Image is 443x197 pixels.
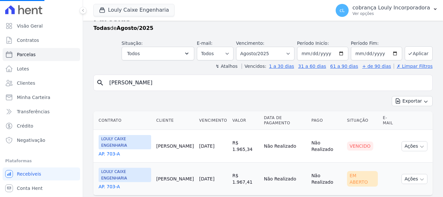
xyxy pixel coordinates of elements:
a: AP. 703-A [99,151,151,157]
span: LOULY CAIXE ENGENHARIA [99,168,151,182]
span: Minha Carteira [17,94,50,101]
span: Contratos [17,37,39,43]
td: Não Realizado [261,130,309,163]
a: 61 a 90 dias [330,64,358,69]
th: Cliente [154,111,197,130]
button: Ações [401,174,427,184]
span: Conta Hent [17,185,42,191]
label: Vencidos: [242,64,266,69]
a: [DATE] [199,143,214,149]
span: Recebíveis [17,171,41,177]
a: Transferências [3,105,80,118]
p: de [93,24,153,32]
span: Lotes [17,66,29,72]
a: Lotes [3,62,80,75]
a: Recebíveis [3,167,80,180]
th: Situação [344,111,380,130]
label: Vencimento: [236,41,264,46]
button: Aplicar [405,46,433,60]
td: Não Realizado [261,163,309,195]
th: E-mail [380,111,399,130]
td: [PERSON_NAME] [154,163,197,195]
span: Todos [127,50,140,57]
label: ↯ Atalhos [215,64,237,69]
span: Transferências [17,108,50,115]
th: Vencimento [197,111,230,130]
label: Período Inicío: [297,41,329,46]
input: Buscar por nome do lote ou do cliente [105,76,430,89]
td: [PERSON_NAME] [154,130,197,163]
a: + de 90 dias [362,64,391,69]
a: 1 a 30 dias [269,64,294,69]
a: Clientes [3,77,80,90]
span: Crédito [17,123,33,129]
td: Não Realizado [309,163,344,195]
a: [DATE] [199,176,214,181]
th: Pago [309,111,344,130]
th: Data de Pagamento [261,111,309,130]
a: ✗ Limpar Filtros [394,64,433,69]
a: Crédito [3,119,80,132]
strong: Agosto/2025 [117,25,153,31]
a: Minha Carteira [3,91,80,104]
button: Todos [122,47,194,60]
span: Negativação [17,137,45,143]
button: Exportar [392,96,433,106]
div: Em Aberto [347,171,378,187]
a: Parcelas [3,48,80,61]
label: Situação: [122,41,143,46]
button: Louly Caixe Engenharia [93,4,174,16]
a: Conta Hent [3,182,80,195]
span: LOULY CAIXE ENGENHARIA [99,135,151,149]
span: Clientes [17,80,35,86]
a: Visão Geral [3,19,80,32]
a: AP. 703-A [99,183,151,190]
td: Não Realizado [309,130,344,163]
strong: Todas [93,25,110,31]
span: cL [340,8,345,13]
label: Período Fim: [351,40,402,47]
a: 31 a 60 dias [298,64,326,69]
span: Parcelas [17,51,36,58]
p: cobrança Louly Incorporadora [353,5,430,11]
th: Valor [230,111,261,130]
th: Contrato [93,111,154,130]
p: Ver opções [353,11,430,16]
a: Negativação [3,134,80,147]
span: Visão Geral [17,23,43,29]
label: E-mail: [197,41,213,46]
i: search [96,79,104,87]
td: R$ 1.967,41 [230,163,261,195]
td: R$ 1.965,34 [230,130,261,163]
div: Vencido [347,142,373,151]
button: Ações [401,141,427,151]
div: Plataformas [5,157,78,165]
button: cL cobrança Louly Incorporadora Ver opções [330,1,443,19]
a: Contratos [3,34,80,47]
